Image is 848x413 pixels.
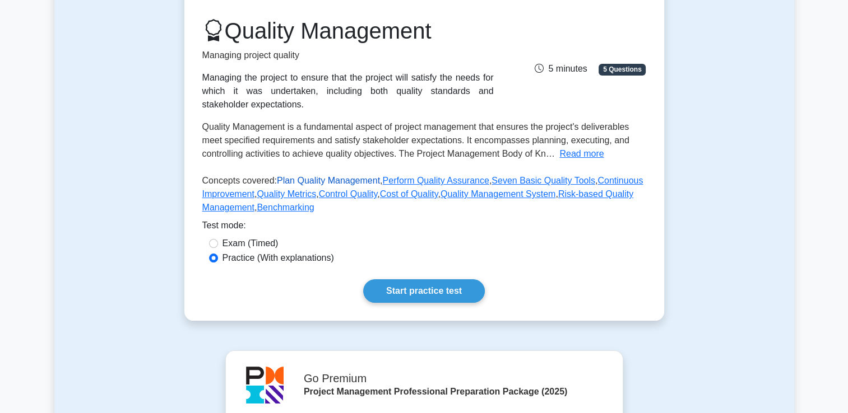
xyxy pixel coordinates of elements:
a: Plan Quality Management [277,176,380,185]
a: Quality Management System [441,189,555,199]
h1: Quality Management [202,17,494,44]
p: Concepts covered: , , , , , , , , , [202,174,646,219]
span: 5 minutes [535,64,587,73]
p: Managing project quality [202,49,494,62]
button: Read more [559,147,604,161]
a: Control Quality [319,189,378,199]
span: Quality Management is a fundamental aspect of project management that ensures the project's deliv... [202,122,629,158]
a: Cost of Quality [380,189,438,199]
a: Perform Quality Assurance [382,176,489,185]
a: Benchmarking [257,203,314,212]
a: Seven Basic Quality Tools [492,176,595,185]
a: Start practice test [363,279,485,303]
span: 5 Questions [599,64,646,75]
div: Test mode: [202,219,646,237]
div: Managing the project to ensure that the project will satisfy the needs for which it was undertake... [202,71,494,111]
label: Practice (With explanations) [223,251,334,265]
a: Quality Metrics [257,189,316,199]
label: Exam (Timed) [223,237,279,250]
